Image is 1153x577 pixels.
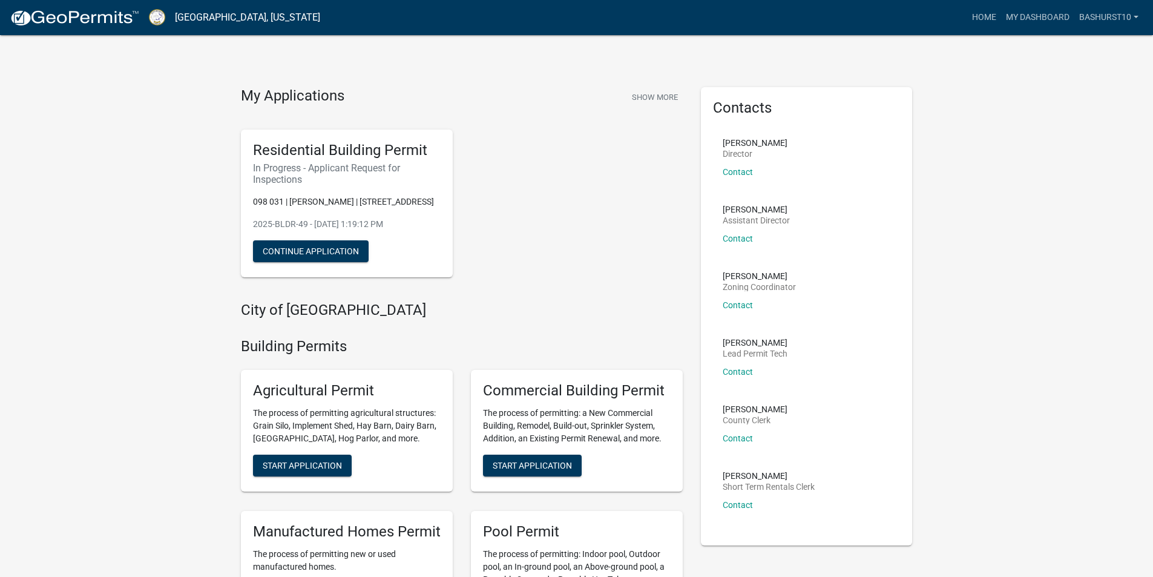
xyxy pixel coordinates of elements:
[627,87,683,107] button: Show More
[483,523,671,541] h5: Pool Permit
[713,99,901,117] h5: Contacts
[253,196,441,208] p: 098 031 | [PERSON_NAME] | [STREET_ADDRESS]
[253,523,441,541] h5: Manufactured Homes Permit
[1074,6,1143,29] a: BASHURST10
[723,150,787,158] p: Director
[723,234,753,243] a: Contact
[723,338,787,347] p: [PERSON_NAME]
[723,405,787,414] p: [PERSON_NAME]
[493,461,572,470] span: Start Application
[263,461,342,470] span: Start Application
[723,205,790,214] p: [PERSON_NAME]
[723,272,796,280] p: [PERSON_NAME]
[483,455,582,476] button: Start Application
[253,218,441,231] p: 2025-BLDR-49 - [DATE] 1:19:12 PM
[723,349,787,358] p: Lead Permit Tech
[253,382,441,400] h5: Agricultural Permit
[967,6,1001,29] a: Home
[253,407,441,445] p: The process of permitting agricultural structures: Grain Silo, Implement Shed, Hay Barn, Dairy Ba...
[253,240,369,262] button: Continue Application
[723,434,753,443] a: Contact
[723,416,787,424] p: County Clerk
[723,483,815,491] p: Short Term Rentals Clerk
[723,472,815,480] p: [PERSON_NAME]
[241,338,683,355] h4: Building Permits
[1001,6,1074,29] a: My Dashboard
[175,7,320,28] a: [GEOGRAPHIC_DATA], [US_STATE]
[483,407,671,445] p: The process of permitting: a New Commercial Building, Remodel, Build-out, Sprinkler System, Addit...
[723,216,790,225] p: Assistant Director
[723,500,753,510] a: Contact
[253,548,441,573] p: The process of permitting new or used manufactured homes.
[723,139,787,147] p: [PERSON_NAME]
[723,283,796,291] p: Zoning Coordinator
[723,367,753,377] a: Contact
[241,87,344,105] h4: My Applications
[253,455,352,476] button: Start Application
[483,382,671,400] h5: Commercial Building Permit
[723,167,753,177] a: Contact
[253,162,441,185] h6: In Progress - Applicant Request for Inspections
[241,302,683,319] h4: City of [GEOGRAPHIC_DATA]
[723,300,753,310] a: Contact
[253,142,441,159] h5: Residential Building Permit
[149,9,165,25] img: Putnam County, Georgia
